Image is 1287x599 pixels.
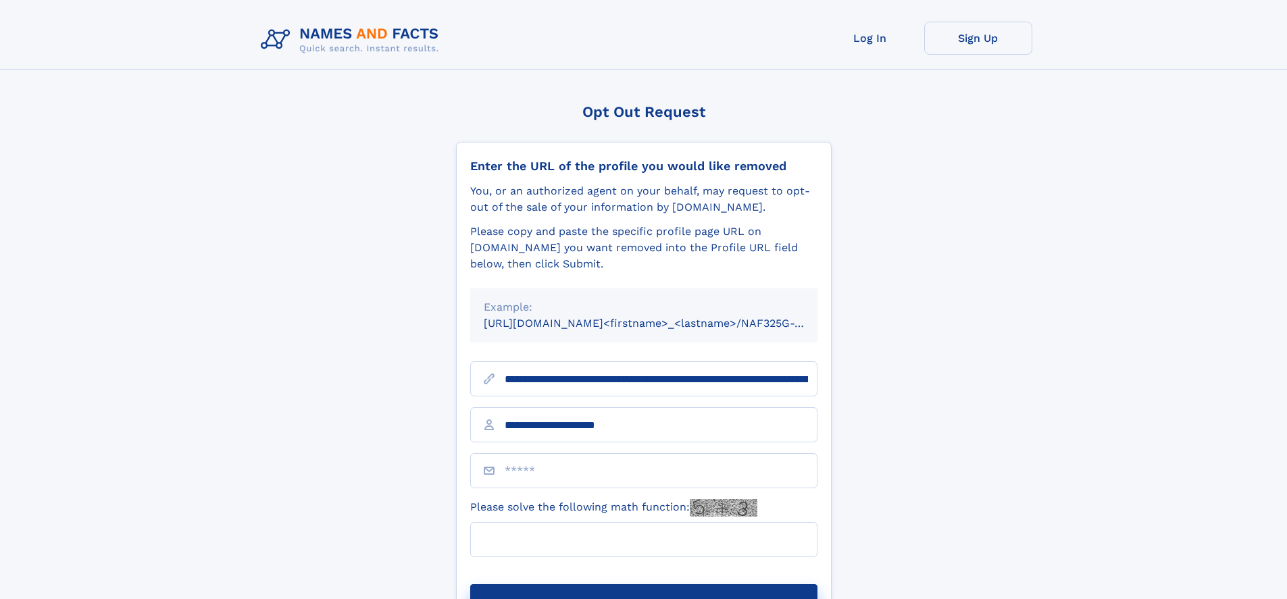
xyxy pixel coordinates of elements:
[470,224,817,272] div: Please copy and paste the specific profile page URL on [DOMAIN_NAME] you want removed into the Pr...
[484,299,804,315] div: Example:
[470,183,817,215] div: You, or an authorized agent on your behalf, may request to opt-out of the sale of your informatio...
[484,317,843,330] small: [URL][DOMAIN_NAME]<firstname>_<lastname>/NAF325G-xxxxxxxx
[456,103,832,120] div: Opt Out Request
[255,22,450,58] img: Logo Names and Facts
[924,22,1032,55] a: Sign Up
[470,159,817,174] div: Enter the URL of the profile you would like removed
[816,22,924,55] a: Log In
[470,499,757,517] label: Please solve the following math function:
